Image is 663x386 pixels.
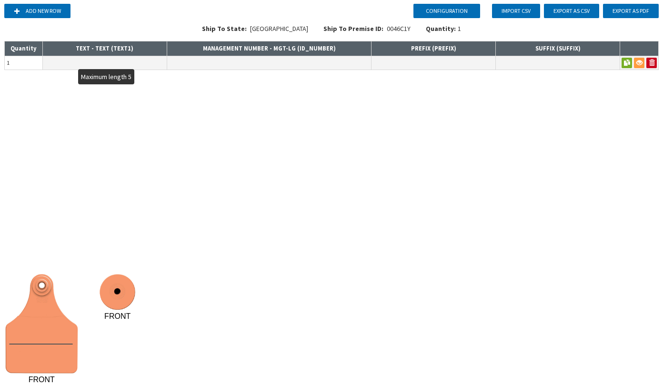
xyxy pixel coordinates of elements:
[544,4,599,18] button: Export as CSV
[603,4,659,18] button: Export as PDF
[43,41,167,56] th: TEXT - TEXT ( TEXT1 )
[202,24,247,33] span: Ship To State:
[4,4,70,18] button: Add new row
[29,376,55,384] tspan: FRONT
[194,24,316,39] div: [GEOGRAPHIC_DATA]
[78,69,134,84] div: Maximum length 5
[492,4,540,18] button: Import CSV
[5,41,43,56] th: Quantity
[496,41,620,56] th: SUFFIX ( SUFFIX )
[316,24,418,39] div: 0046C1Y
[372,41,496,56] th: PREFIX ( PREFIX )
[323,24,383,33] span: Ship To Premise ID:
[413,4,480,18] button: Configuration
[104,312,131,320] tspan: FRONT
[426,24,456,33] span: Quantity:
[167,41,371,56] th: MANAGEMENT NUMBER - MGT-LG ( ID_NUMBER )
[426,24,461,33] div: 1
